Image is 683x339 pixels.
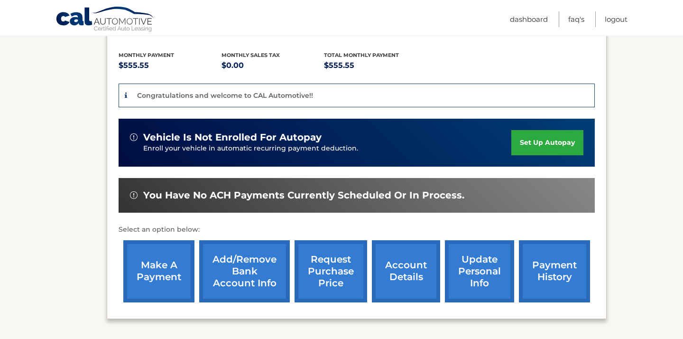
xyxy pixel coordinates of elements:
span: vehicle is not enrolled for autopay [143,132,322,143]
a: update personal info [445,240,514,302]
span: Monthly sales Tax [222,52,280,58]
p: Enroll your vehicle in automatic recurring payment deduction. [143,143,511,154]
a: set up autopay [511,130,583,155]
a: Logout [605,11,628,27]
a: Cal Automotive [55,6,155,34]
p: $0.00 [222,59,324,72]
a: make a payment [123,240,194,302]
span: You have no ACH payments currently scheduled or in process. [143,189,464,201]
a: FAQ's [568,11,584,27]
a: Dashboard [510,11,548,27]
p: $555.55 [119,59,222,72]
span: Monthly Payment [119,52,174,58]
p: $555.55 [324,59,427,72]
a: account details [372,240,440,302]
a: payment history [519,240,590,302]
p: Select an option below: [119,224,595,235]
a: request purchase price [295,240,367,302]
img: alert-white.svg [130,133,138,141]
img: alert-white.svg [130,191,138,199]
p: Congratulations and welcome to CAL Automotive!! [137,91,313,100]
a: Add/Remove bank account info [199,240,290,302]
span: Total Monthly Payment [324,52,399,58]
